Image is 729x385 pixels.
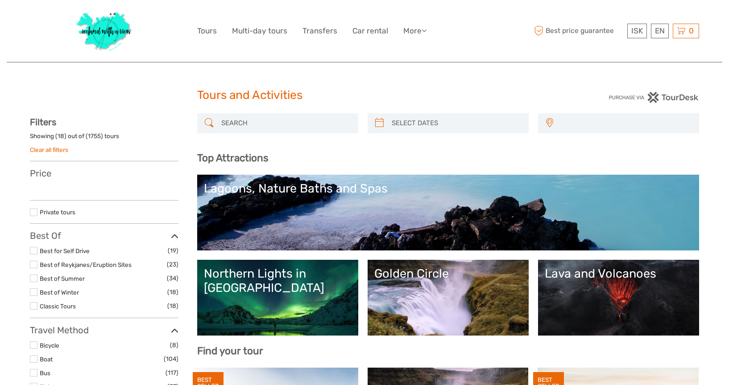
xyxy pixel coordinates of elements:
a: Transfers [302,25,337,37]
a: Clear all filters [30,146,68,153]
strong: Filters [30,117,56,127]
input: SELECT DATES [388,115,524,131]
div: Lagoons, Nature Baths and Spas [204,181,692,196]
a: Boat [40,356,53,363]
a: Best of Winter [40,289,79,296]
span: (19) [168,246,178,256]
b: Top Attractions [197,152,268,164]
a: Lagoons, Nature Baths and Spas [204,181,692,244]
h3: Travel Method [30,325,178,336]
a: Northern Lights in [GEOGRAPHIC_DATA] [204,266,352,329]
input: SEARCH [218,115,354,131]
a: Classic Tours [40,303,76,310]
span: (18) [167,301,178,311]
label: 18 [58,132,64,140]
span: ISK [631,26,643,35]
label: 1755 [88,132,101,140]
a: Golden Circle [374,266,522,329]
a: Private tours [40,209,75,216]
span: (18) [167,287,178,297]
a: Car rental [352,25,388,37]
span: (8) [170,340,178,350]
img: 1077-ca632067-b948-436b-9c7a-efe9894e108b_logo_big.jpg [72,7,137,55]
a: Tours [197,25,217,37]
h1: Tours and Activities [197,88,532,102]
div: Lava and Volcanoes [545,266,692,281]
a: Multi-day tours [232,25,287,37]
span: (117) [166,368,178,378]
a: Best for Self Drive [40,247,90,254]
a: More [403,25,427,37]
span: (104) [164,354,178,364]
a: Bicycle [40,342,59,349]
a: Best of Reykjanes/Eruption Sites [40,261,132,268]
img: PurchaseViaTourDesk.png [609,92,699,103]
a: Bus [40,369,50,377]
div: Golden Circle [374,266,522,281]
div: Northern Lights in [GEOGRAPHIC_DATA] [204,266,352,295]
span: 0 [688,26,695,35]
h3: Price [30,168,178,179]
a: Best of Summer [40,275,85,282]
a: Lava and Volcanoes [545,266,692,329]
span: Best price guarantee [532,24,625,38]
h3: Best Of [30,230,178,241]
b: Find your tour [197,345,263,357]
div: Showing ( ) out of ( ) tours [30,132,178,146]
span: (34) [167,273,178,283]
div: EN [651,24,669,38]
span: (23) [167,259,178,270]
